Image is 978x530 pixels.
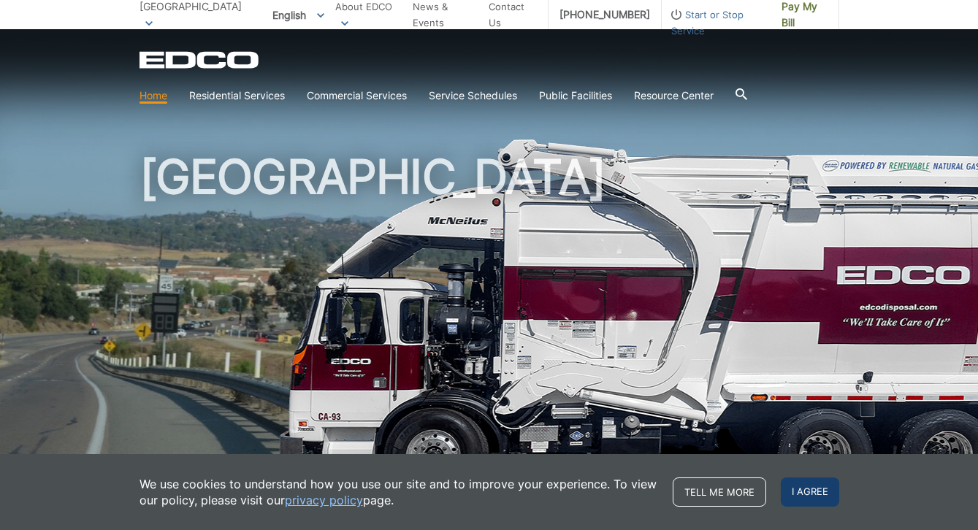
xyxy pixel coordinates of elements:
[429,88,517,104] a: Service Schedules
[140,153,839,474] h1: [GEOGRAPHIC_DATA]
[189,88,285,104] a: Residential Services
[781,477,839,507] span: I agree
[539,88,612,104] a: Public Facilities
[261,3,335,27] span: English
[307,88,407,104] a: Commercial Services
[140,88,167,104] a: Home
[673,477,766,507] a: Tell me more
[140,476,658,508] p: We use cookies to understand how you use our site and to improve your experience. To view our pol...
[285,492,363,508] a: privacy policy
[634,88,714,104] a: Resource Center
[140,51,261,69] a: EDCD logo. Return to the homepage.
